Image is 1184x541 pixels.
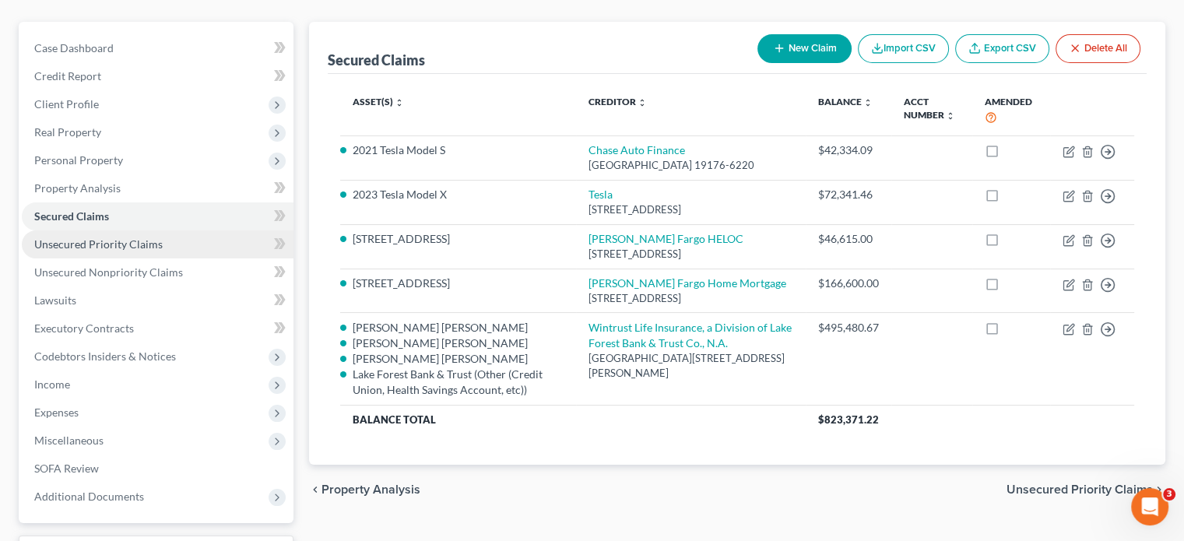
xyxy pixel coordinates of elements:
span: Personal Property [34,153,123,167]
a: [PERSON_NAME] Fargo Home Mortgage [588,276,786,290]
a: Asset(s) unfold_more [353,96,404,107]
li: 2023 Tesla Model X [353,187,563,202]
li: [PERSON_NAME] [PERSON_NAME] [353,320,563,335]
span: Unsecured Priority Claims [34,237,163,251]
button: Delete All [1056,34,1140,63]
a: [PERSON_NAME] Fargo HELOC [588,232,743,245]
a: SOFA Review [22,455,293,483]
div: [GEOGRAPHIC_DATA][STREET_ADDRESS][PERSON_NAME] [588,351,793,380]
div: [GEOGRAPHIC_DATA] 19176-6220 [588,158,793,173]
a: Unsecured Priority Claims [22,230,293,258]
a: Secured Claims [22,202,293,230]
div: [STREET_ADDRESS] [588,247,793,262]
span: Miscellaneous [34,434,104,447]
span: Case Dashboard [34,41,114,54]
iframe: Intercom live chat [1131,488,1168,525]
th: Amended [972,86,1050,135]
span: 3 [1163,488,1175,501]
a: Balance unfold_more [818,96,873,107]
span: Additional Documents [34,490,144,503]
span: Income [34,378,70,391]
div: Secured Claims [328,51,425,69]
span: Credit Report [34,69,101,83]
i: unfold_more [863,98,873,107]
button: New Claim [757,34,852,63]
a: Creditor unfold_more [588,96,647,107]
a: Wintrust Life Insurance, a Division of Lake Forest Bank & Trust Co., N.A. [588,321,792,350]
a: Lawsuits [22,286,293,314]
li: [STREET_ADDRESS] [353,276,563,291]
span: SOFA Review [34,462,99,475]
span: Codebtors Insiders & Notices [34,350,176,363]
a: Tesla [588,188,613,201]
span: Client Profile [34,97,99,111]
span: Real Property [34,125,101,139]
a: Executory Contracts [22,314,293,343]
i: chevron_left [309,483,321,496]
span: $823,371.22 [818,413,879,426]
span: Unsecured Nonpriority Claims [34,265,183,279]
div: [STREET_ADDRESS] [588,291,793,306]
span: Secured Claims [34,209,109,223]
span: Property Analysis [321,483,420,496]
li: 2021 Tesla Model S [353,142,563,158]
a: Export CSV [955,34,1049,63]
a: Property Analysis [22,174,293,202]
div: $166,600.00 [818,276,879,291]
button: chevron_left Property Analysis [309,483,420,496]
i: unfold_more [946,111,955,121]
a: Case Dashboard [22,34,293,62]
li: [PERSON_NAME] [PERSON_NAME] [353,351,563,367]
a: Unsecured Nonpriority Claims [22,258,293,286]
div: $46,615.00 [818,231,879,247]
div: $42,334.09 [818,142,879,158]
li: Lake Forest Bank & Trust (Other (Credit Union, Health Savings Account, etc)) [353,367,563,398]
span: Unsecured Priority Claims [1007,483,1153,496]
i: chevron_right [1153,483,1165,496]
div: $495,480.67 [818,320,879,335]
i: unfold_more [638,98,647,107]
th: Balance Total [340,405,806,433]
li: [STREET_ADDRESS] [353,231,563,247]
button: Import CSV [858,34,949,63]
div: [STREET_ADDRESS] [588,202,793,217]
span: Property Analysis [34,181,121,195]
span: Lawsuits [34,293,76,307]
a: Credit Report [22,62,293,90]
span: Expenses [34,406,79,419]
span: Executory Contracts [34,321,134,335]
i: unfold_more [395,98,404,107]
div: $72,341.46 [818,187,879,202]
button: Unsecured Priority Claims chevron_right [1007,483,1165,496]
a: Chase Auto Finance [588,143,685,156]
a: Acct Number unfold_more [904,96,955,121]
li: [PERSON_NAME] [PERSON_NAME] [353,335,563,351]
